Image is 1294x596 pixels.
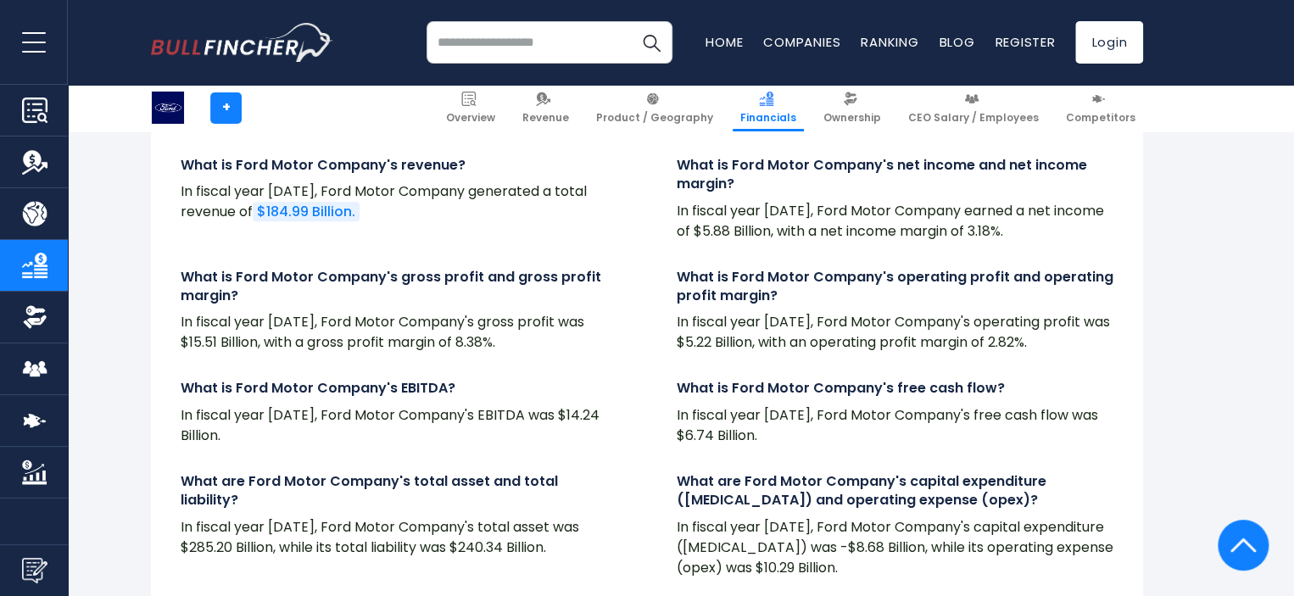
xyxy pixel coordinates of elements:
span: Overview [446,111,495,125]
p: In fiscal year [DATE], Ford Motor Company's gross profit was $15.51 Billion, with a gross profit ... [181,312,617,353]
span: Competitors [1066,111,1135,125]
a: Revenue [515,85,577,131]
span: CEO Salary / Employees [908,111,1039,125]
a: + [210,92,242,124]
h4: What are Ford Motor Company's total asset and total liability? [181,472,617,510]
img: Ownership [22,304,47,330]
p: In fiscal year [DATE], Ford Motor Company's capital expenditure ([MEDICAL_DATA]) was -$8.68 Billi... [677,517,1113,578]
h4: What is Ford Motor Company's operating profit and operating profit margin? [677,268,1113,306]
span: Financials [740,111,796,125]
h4: What is Ford Motor Company's revenue? [181,156,617,175]
a: $184.99 Billion. [253,202,360,221]
a: Login [1075,21,1143,64]
p: In fiscal year [DATE], Ford Motor Company's operating profit was $5.22 Billion, with an operating... [677,312,1113,353]
a: Financials [733,85,804,131]
a: Blog [939,33,974,51]
h4: What is Ford Motor Company's free cash flow? [677,379,1113,398]
a: Companies [763,33,840,51]
span: Revenue [522,111,569,125]
a: Overview [438,85,503,131]
a: Home [706,33,743,51]
img: F logo [152,92,184,124]
p: In fiscal year [DATE], Ford Motor Company generated a total revenue of [181,181,617,222]
a: Product / Geography [588,85,721,131]
p: In fiscal year [DATE], Ford Motor Company's total asset was $285.20 Billion, while its total liab... [181,517,617,558]
p: In fiscal year [DATE], Ford Motor Company's EBITDA was $14.24 Billion. [181,405,617,446]
p: In fiscal year [DATE], Ford Motor Company earned a net income of $5.88 Billion, with a net income... [677,201,1113,242]
a: Register [995,33,1055,51]
a: Go to homepage [151,23,333,62]
button: Search [630,21,672,64]
h4: What is Ford Motor Company's EBITDA? [181,379,617,398]
h4: What is Ford Motor Company's gross profit and gross profit margin? [181,268,617,306]
a: Ownership [816,85,889,131]
a: Ranking [861,33,918,51]
h4: What are Ford Motor Company's capital expenditure ([MEDICAL_DATA]) and operating expense (opex)? [677,472,1113,510]
a: CEO Salary / Employees [901,85,1046,131]
a: Competitors [1058,85,1143,131]
h4: What is Ford Motor Company's net income and net income margin? [677,156,1113,194]
span: Product / Geography [596,111,713,125]
img: bullfincher logo [151,23,333,62]
p: In fiscal year [DATE], Ford Motor Company's free cash flow was $6.74 Billion. [677,405,1113,446]
span: Ownership [823,111,881,125]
